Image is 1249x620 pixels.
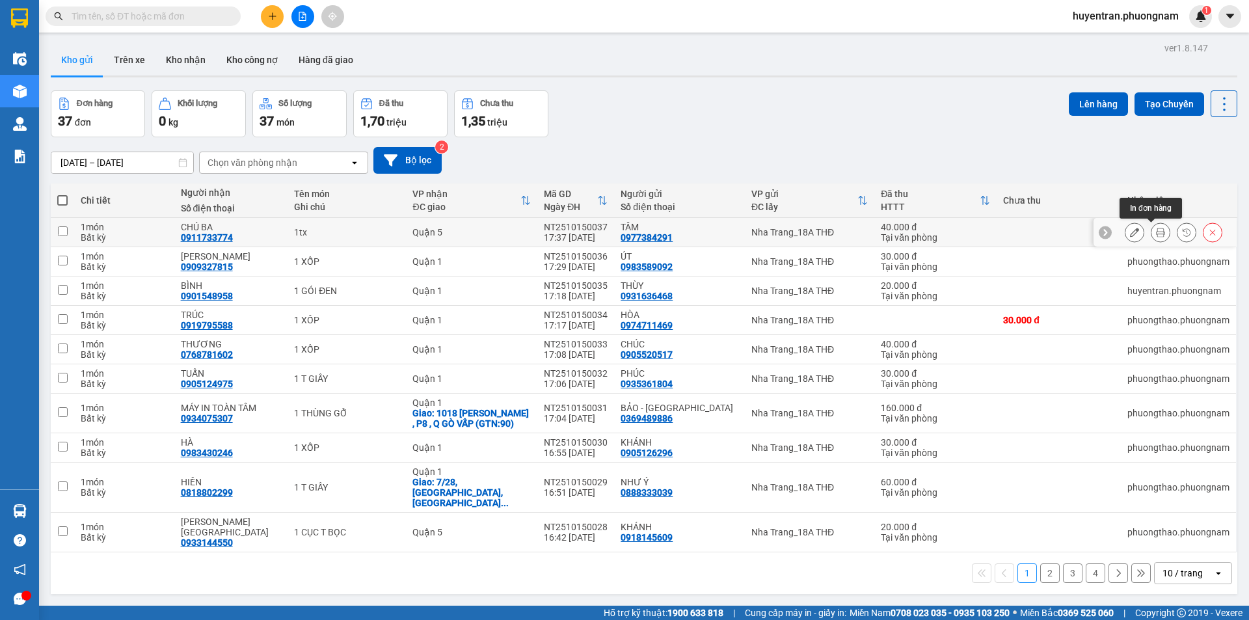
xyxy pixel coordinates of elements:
div: Bất kỳ [81,448,167,458]
div: Nha Trang_18A THĐ [751,315,868,325]
div: Khối lượng [178,99,217,108]
div: In đơn hàng [1120,198,1182,219]
div: NT2510150031 [544,403,608,413]
button: Khối lượng0kg [152,90,246,137]
div: VP nhận [412,189,520,199]
span: file-add [298,12,307,21]
div: HÒA [621,310,738,320]
div: NT2510150030 [544,437,608,448]
span: Miền Nam [850,606,1010,620]
button: Đơn hàng37đơn [51,90,145,137]
div: Quận 1 [412,286,531,296]
span: 1,70 [360,113,384,129]
div: Tại văn phòng [881,413,990,424]
div: Số điện thoại [181,203,282,213]
div: Chi tiết [81,195,167,206]
img: warehouse-icon [13,117,27,131]
span: Cung cấp máy in - giấy in: [745,606,846,620]
div: HÀ [181,437,282,448]
div: 1 XỐP [294,256,399,267]
div: 1 món [81,310,167,320]
span: đơn [75,117,91,128]
div: 17:17 [DATE] [544,320,608,330]
div: 16:55 [DATE] [544,448,608,458]
div: NT2510150033 [544,339,608,349]
button: Kho công nợ [216,44,288,75]
div: BẢO - NGA [621,403,738,413]
button: Kho gửi [51,44,103,75]
img: logo-vxr [11,8,28,28]
div: 0911733774 [181,232,233,243]
div: 20.000 đ [881,522,990,532]
div: Quận 5 [412,527,531,537]
div: 1 T GIẤY [294,373,399,384]
strong: 0369 525 060 [1058,608,1114,618]
div: TÂM [621,222,738,232]
button: Trên xe [103,44,155,75]
div: 0905126296 [621,448,673,458]
div: 0905520517 [621,349,673,360]
div: Bất kỳ [81,487,167,498]
div: KHÁNH [621,522,738,532]
div: 0901548958 [181,291,233,301]
div: Người nhận [181,187,282,198]
div: PHÚC [621,368,738,379]
div: Quận 1 [412,315,531,325]
input: Tìm tên, số ĐT hoặc mã đơn [72,9,225,23]
button: 2 [1040,563,1060,583]
button: caret-down [1218,5,1241,28]
div: Bất kỳ [81,379,167,389]
div: 0977384291 [621,232,673,243]
button: aim [321,5,344,28]
div: 17:29 [DATE] [544,262,608,272]
div: Chọn văn phòng nhận [208,156,297,169]
div: phuongthao.phuongnam [1127,482,1229,492]
div: MÁY IN TOÀN TÂM [181,403,282,413]
div: Số điện thoại [621,202,738,212]
span: triệu [487,117,507,128]
div: 0933144550 [181,537,233,548]
div: 10 / trang [1162,567,1203,580]
div: NT2510150034 [544,310,608,320]
div: 1 món [81,222,167,232]
div: 17:08 [DATE] [544,349,608,360]
input: Select a date range. [51,152,193,173]
div: 0818802299 [181,487,233,498]
img: warehouse-icon [13,85,27,98]
span: 1,35 [461,113,485,129]
div: Quận 1 [412,373,531,384]
div: phuongthao.phuongnam [1127,315,1229,325]
div: Giao: 7/28, CHUNG CƯ RIVER PARK SÀI GÒN, P14, QUẬN 10 ( GTN: 40K) [412,477,531,508]
div: NT2510150035 [544,280,608,291]
button: Đã thu1,70 triệu [353,90,448,137]
div: 0909327815 [181,262,233,272]
div: Tại văn phòng [881,349,990,360]
span: kg [168,117,178,128]
div: Nha Trang_18A THĐ [751,344,868,355]
span: huyentran.phuongnam [1062,8,1189,24]
img: warehouse-icon [13,52,27,66]
div: ÚT [621,251,738,262]
th: Toggle SortBy [406,183,537,218]
div: 1 món [81,403,167,413]
span: Hỗ trợ kỹ thuật: [604,606,723,620]
span: aim [328,12,337,21]
div: 30.000 đ [881,437,990,448]
div: Giao: 1018 QUANG TRUNG , P8 , Q GÒ VẤP (GTN:90) [412,408,531,429]
div: Quận 1 [412,256,531,267]
div: KHÁNH [621,437,738,448]
div: 1 món [81,339,167,349]
div: Nhân viên [1127,195,1229,206]
div: 1 XỐP [294,442,399,453]
div: Đã thu [881,189,980,199]
button: Lên hàng [1069,92,1128,116]
button: Tạo Chuyến [1135,92,1204,116]
div: 1 XỐP [294,344,399,355]
span: notification [14,563,26,576]
div: 1 món [81,522,167,532]
div: Nha Trang_18A THĐ [751,408,868,418]
div: 30.000 đ [881,368,990,379]
div: 0369489886 [621,413,673,424]
div: Tại văn phòng [881,262,990,272]
div: phuongthao.phuongnam [1127,256,1229,267]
